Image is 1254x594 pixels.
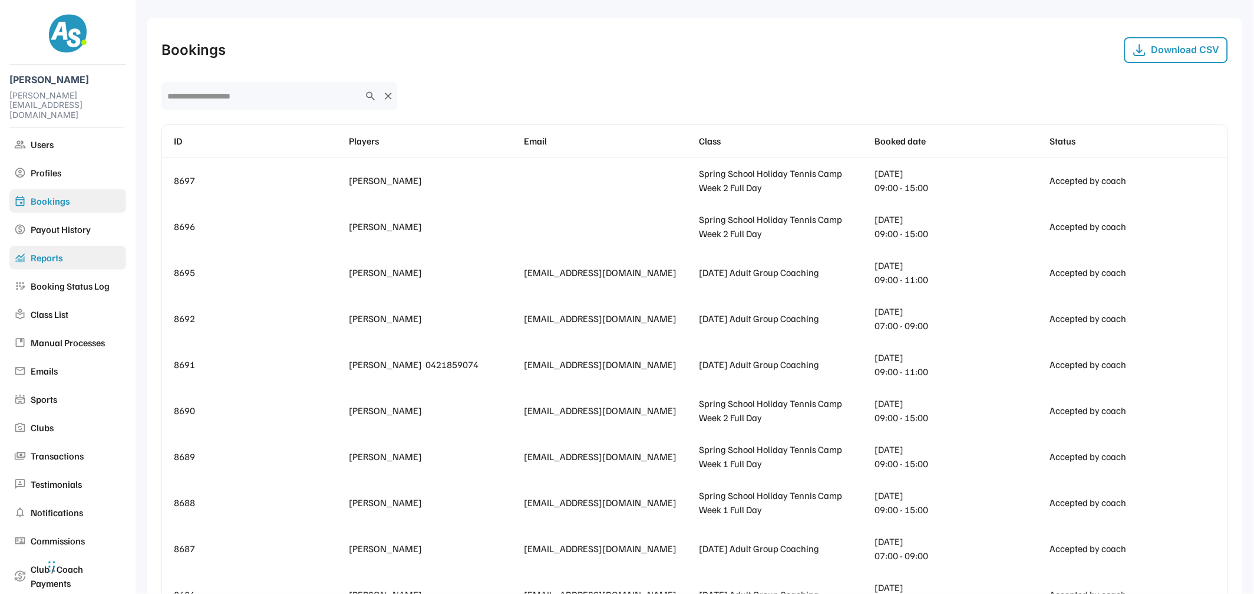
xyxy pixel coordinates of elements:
div: [PERSON_NAME] [349,219,514,234]
div: Booked date [874,134,1040,148]
div: [EMAIL_ADDRESS][DOMAIN_NAME] [524,449,690,464]
div: [EMAIL_ADDRESS][DOMAIN_NAME] [524,542,690,556]
div: Users [31,137,121,152]
img: monitoring_24dp_2596BE_FILL0_wght400_GRAD0_opsz24.svg [14,252,26,264]
div: Manual Processes [31,336,121,350]
div: [PERSON_NAME] [349,173,514,188]
div: [EMAIL_ADDRESS][DOMAIN_NAME] [524,357,690,372]
div: [DATE] 09:00 - 15:00 [874,166,1040,195]
div: Reports [31,251,121,265]
img: notifications_24dp_909090_FILL0_wght400_GRAD0_opsz24.svg [14,507,26,518]
div: [PERSON_NAME] [349,495,514,510]
img: event_24dp_2596BE_FILL0_wght400_GRAD0_opsz24.svg [14,195,26,207]
div: Bookings [161,40,226,61]
div: [PERSON_NAME] [349,265,514,280]
img: universal_currency_24dp_909090_FILL0_wght400_GRAD0_opsz24.svg [14,535,26,547]
div: Testimonials [31,477,121,491]
div: [DATE] Adult Group Coaching [699,311,820,326]
div: [DATE] 09:00 - 15:00 [874,396,1040,425]
img: account_circle_24dp_909090_FILL0_wght400_GRAD0_opsz24.svg [14,167,26,179]
div: Accepted by coach [1050,403,1127,418]
div: Accepted by coach [1050,173,1127,188]
div: Accepted by coach [1050,357,1127,372]
div: ID [174,134,339,148]
div: [PERSON_NAME] 0421859074 [349,357,514,372]
div: 8687 [174,542,339,556]
div: [DATE] 09:00 - 15:00 [874,488,1040,517]
div: Clubs [31,421,121,435]
div: Commissions [31,534,121,548]
img: paid_24dp_909090_FILL0_wght400_GRAD0_opsz24.svg [14,224,26,235]
img: stadium_24dp_909090_FILL0_wght400_GRAD0_opsz24.svg [14,393,26,405]
div: [PERSON_NAME] [9,74,126,86]
div: Accepted by coach [1050,542,1127,556]
div: Accepted by coach [1050,311,1127,326]
img: mail_24dp_909090_FILL0_wght400_GRAD0_opsz24.svg [14,365,26,377]
div: Bookings [31,194,121,208]
div: [PERSON_NAME] [349,542,514,556]
div: Transactions [31,449,121,463]
div: 8695 [174,265,339,280]
img: payments_24dp_909090_FILL0_wght400_GRAD0_opsz24.svg [14,450,26,462]
div: Spring School Holiday Tennis Camp Week 1 Full Day [699,488,865,517]
div: 8696 [174,219,339,234]
div: Email [524,134,690,148]
div: [DATE] 07:00 - 09:00 [874,304,1040,333]
img: AS-100x100%402x.png [49,14,87,52]
div: Class List [31,307,121,321]
div: 8688 [174,495,339,510]
img: 3p_24dp_909090_FILL0_wght400_GRAD0_opsz24.svg [14,478,26,490]
div: [DATE] 09:00 - 11:00 [874,350,1040,379]
img: party_mode_24dp_909090_FILL0_wght400_GRAD0_opsz24.svg [14,422,26,434]
div: [PERSON_NAME] [349,449,514,464]
div: Emails [31,364,121,378]
div: [EMAIL_ADDRESS][DOMAIN_NAME] [524,495,690,510]
div: 8689 [174,449,339,464]
div: Spring School Holiday Tennis Camp Week 1 Full Day [699,442,865,471]
div: Players [349,134,514,148]
div: Spring School Holiday Tennis Camp Week 2 Full Day [699,166,865,195]
img: group_24dp_909090_FILL0_wght400_GRAD0_opsz24.svg [14,139,26,150]
div: Notifications [31,506,121,520]
div: [DATE] Adult Group Coaching [699,265,820,280]
div: Profiles [31,166,121,180]
img: developer_guide_24dp_909090_FILL0_wght400_GRAD0_opsz24.svg [14,337,26,349]
div: [DATE] 07:00 - 09:00 [874,534,1040,563]
div: 8691 [174,357,339,372]
div: Spring School Holiday Tennis Camp Week 2 Full Day [699,212,865,241]
div: [EMAIL_ADDRESS][DOMAIN_NAME] [524,265,690,280]
div: [EMAIL_ADDRESS][DOMAIN_NAME] [524,311,690,326]
div: Download CSV [1151,44,1220,55]
div: [PERSON_NAME] [349,403,514,418]
div: Status [1050,134,1216,148]
div: [DATE] Adult Group Coaching [699,542,820,556]
img: local_library_24dp_909090_FILL0_wght400_GRAD0_opsz24.svg [14,309,26,320]
div: 8697 [174,173,339,188]
div: 8692 [174,311,339,326]
div: [DATE] 09:00 - 15:00 [874,212,1040,241]
div: [DATE] Adult Group Coaching [699,357,820,372]
div: Booking Status Log [31,279,121,293]
div: Class [699,134,865,148]
div: [DATE] 09:00 - 15:00 [874,442,1040,471]
div: [PERSON_NAME] [349,311,514,326]
div: Accepted by coach [1050,495,1127,510]
div: Accepted by coach [1050,219,1127,234]
div: Accepted by coach [1050,449,1127,464]
div: Club / Coach Payments [31,562,121,590]
div: [EMAIL_ADDRESS][DOMAIN_NAME] [524,403,690,418]
div: Payout History [31,222,121,237]
div: [DATE] 09:00 - 11:00 [874,258,1040,287]
img: app_registration_24dp_909090_FILL0_wght400_GRAD0_opsz24.svg [14,280,26,292]
div: [PERSON_NAME][EMAIL_ADDRESS][DOMAIN_NAME] [9,91,126,120]
div: Accepted by coach [1050,265,1127,280]
div: Spring School Holiday Tennis Camp Week 2 Full Day [699,396,865,425]
div: Sports [31,392,121,406]
div: 8690 [174,403,339,418]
